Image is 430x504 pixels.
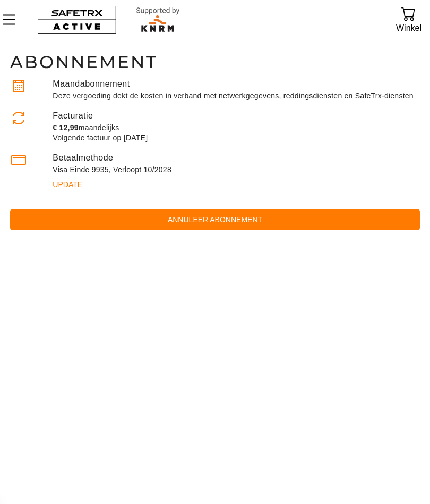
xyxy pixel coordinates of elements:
span: Annuleer abonnement [19,213,411,226]
p: Deze vergoeding dekt de kosten in verband met netwerkgegevens, reddingsdiensten en SafeTrx-diensten [53,90,420,101]
span: € 12,99 [53,123,78,132]
img: RescueLogo.svg [126,5,191,35]
div: Winkel [396,21,422,35]
span: Update [53,177,82,192]
label: Betaalmethode [53,153,113,162]
p: Volgende factuur op [DATE] [53,133,420,144]
div: Visa Einde 9935, Verloopt 10/2028 [53,164,420,175]
button: Annuleer abonnement [10,209,420,230]
label: Maandabonnement [53,79,130,88]
label: Facturatie [53,111,93,120]
button: Update [53,175,91,194]
span: maandelijks [79,123,119,132]
h1: Abonnement [10,52,420,73]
